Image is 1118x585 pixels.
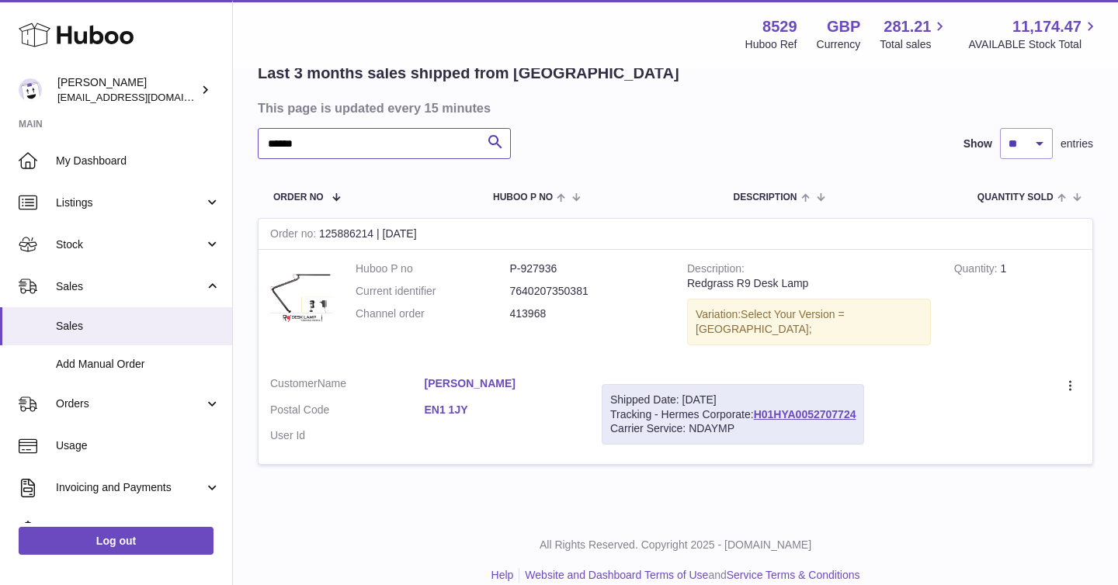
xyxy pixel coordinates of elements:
span: 281.21 [884,16,931,37]
dt: Postal Code [270,403,425,421]
span: Listings [56,196,204,210]
strong: Quantity [954,262,1001,279]
div: [PERSON_NAME] [57,75,197,105]
dt: Current identifier [356,284,510,299]
div: Shipped Date: [DATE] [610,393,856,407]
a: 11,174.47 AVAILABLE Stock Total [968,16,1099,52]
div: Tracking - Hermes Corporate: [602,384,864,445]
div: Carrier Service: NDAYMP [610,421,856,436]
div: Redgrass R9 Desk Lamp [687,276,931,291]
span: Stock [56,237,204,252]
span: Customer [270,377,318,389]
dd: 7640207350381 [510,284,665,299]
span: Quantity Sold [977,192,1054,202]
p: All Rights Reserved. Copyright 2025 - [DOMAIN_NAME] [245,538,1106,552]
span: AVAILABLE Stock Total [968,37,1099,52]
span: Orders [56,396,204,411]
h2: Last 3 months sales shipped from [GEOGRAPHIC_DATA] [258,63,679,84]
a: EN1 1JY [425,403,579,417]
span: Sales [56,279,204,294]
a: H01HYA0052707724 [754,408,856,421]
label: Show [963,137,992,151]
img: R9-desk-lamp-content.jpg [270,261,332,324]
span: [EMAIL_ADDRESS][DOMAIN_NAME] [57,91,228,103]
strong: Order no [270,227,319,244]
span: Select Your Version = [GEOGRAPHIC_DATA]; [696,308,845,335]
span: Huboo P no [493,192,553,202]
span: Cases [56,522,220,537]
dd: P-927936 [510,261,665,276]
span: Total sales [880,37,949,52]
a: Website and Dashboard Terms of Use [525,569,708,581]
div: 125886214 | [DATE] [259,219,1092,250]
dt: User Id [270,428,425,443]
strong: Description [687,262,745,279]
dd: 413968 [510,306,665,321]
h3: This page is updated every 15 minutes [258,99,1089,116]
li: and [519,568,859,583]
span: Order No [273,192,324,202]
span: entries [1061,137,1093,151]
strong: 8529 [762,16,797,37]
a: Log out [19,527,214,555]
div: Variation: [687,299,931,345]
td: 1 [943,250,1092,365]
span: My Dashboard [56,154,220,168]
span: 11,174.47 [1012,16,1082,37]
a: Help [491,569,514,581]
div: Huboo Ref [745,37,797,52]
dt: Name [270,376,425,395]
span: Sales [56,319,220,334]
a: 281.21 Total sales [880,16,949,52]
span: Description [733,192,797,202]
a: [PERSON_NAME] [425,376,579,391]
img: admin@redgrass.ch [19,78,42,102]
dt: Channel order [356,306,510,321]
strong: GBP [827,16,860,37]
div: Currency [817,37,861,52]
span: Invoicing and Payments [56,480,204,495]
a: Service Terms & Conditions [727,569,860,581]
span: Usage [56,438,220,453]
span: Add Manual Order [56,357,220,372]
dt: Huboo P no [356,261,510,276]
